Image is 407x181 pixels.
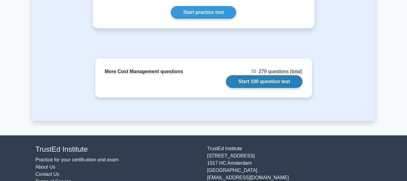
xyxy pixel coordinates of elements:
[36,145,200,154] h4: TrustEd Institute
[36,164,55,170] a: About Us
[36,172,59,177] a: Contact Us
[226,75,302,88] a: Start 100 question test
[36,157,119,162] a: Practice for your certification and exam
[171,6,236,19] a: Start practice test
